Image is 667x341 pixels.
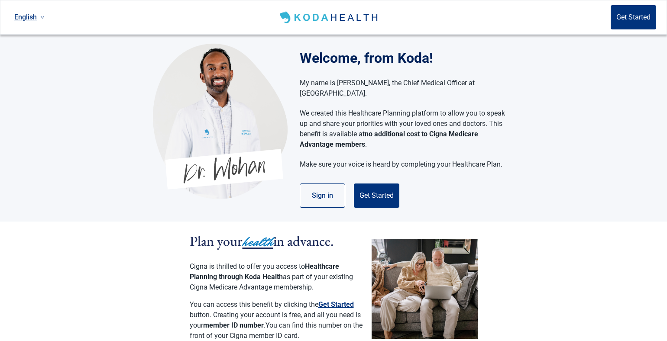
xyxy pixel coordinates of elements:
button: Get Started [318,299,354,310]
button: Sign in [300,183,345,208]
p: My name is [PERSON_NAME], the Chief Medical Officer at [GEOGRAPHIC_DATA]. [300,78,505,99]
p: Make sure your voice is heard by completing your Healthcare Plan. [300,159,505,170]
strong: member ID number [203,321,264,329]
button: Get Started [354,183,399,208]
strong: no additional cost to Cigna Medicare Advantage members [300,130,478,148]
a: Current language: English [11,10,48,24]
img: Koda Health [153,43,288,199]
img: Koda Health [278,10,381,24]
span: Plan your [190,232,243,250]
span: health [243,232,273,251]
p: You can access this benefit by clicking the button. Creating your account is free, and all you ne... [190,299,363,341]
span: in advance. [273,232,334,250]
span: down [40,15,45,19]
button: Get Started [611,5,656,29]
img: Couple planning their healthcare together [372,239,478,339]
h1: Welcome, from Koda! [300,48,514,68]
span: Cigna is thrilled to offer you access to [190,262,305,270]
p: We created this Healthcare Planning platform to allow you to speak up and share your priorities w... [300,108,505,150]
